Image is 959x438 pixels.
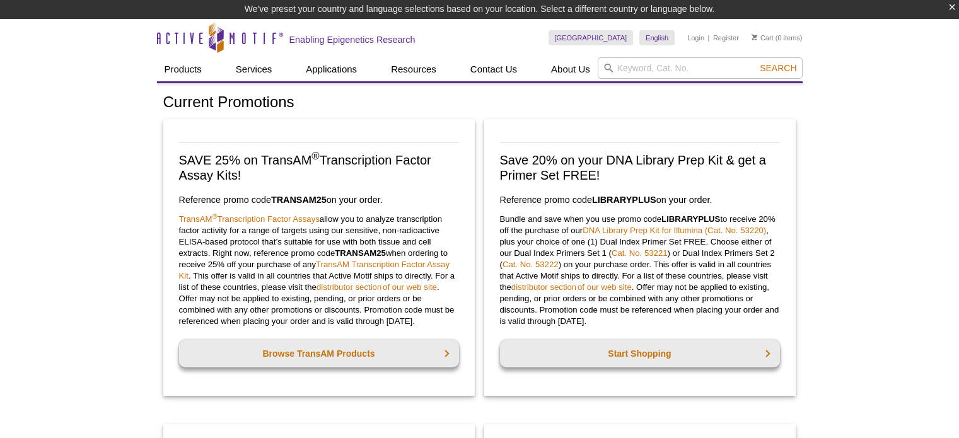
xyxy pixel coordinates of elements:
[298,57,364,81] a: Applications
[317,282,437,292] a: distributor section of our web site
[583,226,766,235] a: DNA Library Prep Kit for Illumina (Cat. No. 53220)
[752,33,774,42] a: Cart
[713,33,739,42] a: Register
[500,340,780,367] a: Start Shopping
[500,153,780,183] h2: Save 20% on your DNA Library Prep Kit & get a Primer Set FREE!
[228,57,280,81] a: Services
[760,63,796,73] span: Search
[179,153,459,183] h2: SAVE 25% on TransAM Transcription Factor Assay Kits!
[598,57,803,79] input: Keyword, Cat. No.
[500,142,780,143] img: Save on our DNA Library Prep Kit
[500,214,780,327] p: Bundle and save when you use promo code to receive 20% off the purchase of our , plus your choice...
[549,30,634,45] a: [GEOGRAPHIC_DATA]
[752,34,757,40] img: Your Cart
[311,151,319,163] sup: ®
[335,248,386,258] strong: TRANSAM25
[543,57,598,81] a: About Us
[179,192,459,207] h3: Reference promo code on your order.
[179,142,459,143] img: Save on TransAM
[289,34,416,45] h2: Enabling Epigenetics Research
[661,214,720,224] strong: LIBRARYPLUS
[756,62,800,74] button: Search
[639,30,675,45] a: English
[463,57,525,81] a: Contact Us
[503,260,559,269] a: Cat. No. 53222
[592,195,656,205] strong: LIBRARYPLUS
[179,340,459,367] a: Browse TransAM Products
[612,248,668,258] a: Cat. No. 53221
[752,30,803,45] li: (0 items)
[383,57,444,81] a: Resources
[157,57,209,81] a: Products
[708,30,710,45] li: |
[500,192,780,207] h3: Reference promo code on your order.
[179,214,320,224] a: TransAM®Transcription Factor Assays
[511,282,632,292] a: distributor section of our web site
[179,214,459,327] p: allow you to analyze transcription factor activity for a range of targets using our sensitive, no...
[212,212,218,220] sup: ®
[687,33,704,42] a: Login
[271,195,327,205] strong: TRANSAM25
[163,94,796,112] h1: Current Promotions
